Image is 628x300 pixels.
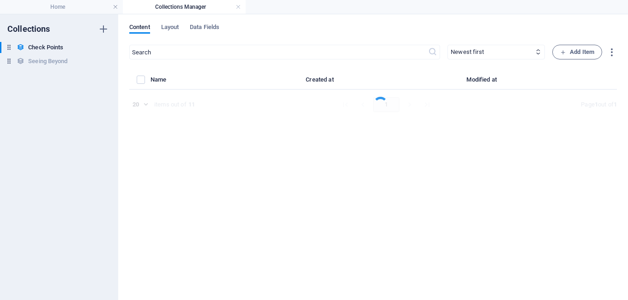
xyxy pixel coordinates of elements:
table: items list [129,74,617,90]
h6: Seeing Beyond [28,56,67,67]
th: Name [151,74,242,90]
h6: Check Points [28,42,63,53]
span: Layout [161,22,179,35]
h4: Collections Manager [123,2,246,12]
span: Data Fields [190,22,219,35]
button: Add Item [552,45,602,59]
input: Search [129,45,428,59]
span: Content [129,22,150,35]
h6: Collections [7,24,50,35]
i: Create new collection [98,24,109,35]
th: Created at [242,74,400,90]
span: Add Item [560,47,594,58]
th: Modified at [400,74,567,90]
